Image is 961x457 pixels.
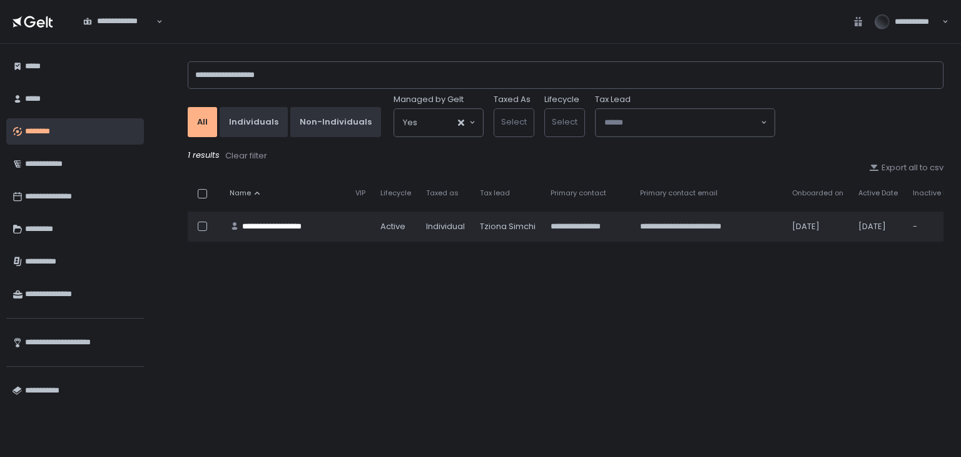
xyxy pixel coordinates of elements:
[403,116,417,129] span: Yes
[913,188,959,198] span: Inactive Date
[355,188,365,198] span: VIP
[188,150,943,162] div: 1 results
[220,107,288,137] button: Individuals
[544,94,579,105] label: Lifecycle
[230,188,251,198] span: Name
[596,109,775,136] div: Search for option
[913,221,959,232] div: -
[494,94,531,105] label: Taxed As
[229,116,278,128] div: Individuals
[300,116,372,128] div: Non-Individuals
[595,94,631,105] span: Tax Lead
[858,221,898,232] div: [DATE]
[188,107,217,137] button: All
[75,9,163,35] div: Search for option
[604,116,760,129] input: Search for option
[551,188,606,198] span: Primary contact
[792,221,843,232] div: [DATE]
[858,188,898,198] span: Active Date
[290,107,381,137] button: Non-Individuals
[458,120,464,126] button: Clear Selected
[225,150,267,162] div: Clear filter
[426,188,459,198] span: Taxed as
[380,221,405,232] span: active
[869,162,943,173] button: Export all to csv
[426,221,465,232] div: Individual
[380,188,411,198] span: Lifecycle
[417,116,457,129] input: Search for option
[83,27,155,39] input: Search for option
[501,116,527,128] span: Select
[480,221,536,232] div: Tziona Simchi
[792,188,843,198] span: Onboarded on
[640,188,718,198] span: Primary contact email
[225,150,268,162] button: Clear filter
[197,116,208,128] div: All
[552,116,577,128] span: Select
[394,94,464,105] span: Managed by Gelt
[394,109,483,136] div: Search for option
[480,188,510,198] span: Tax lead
